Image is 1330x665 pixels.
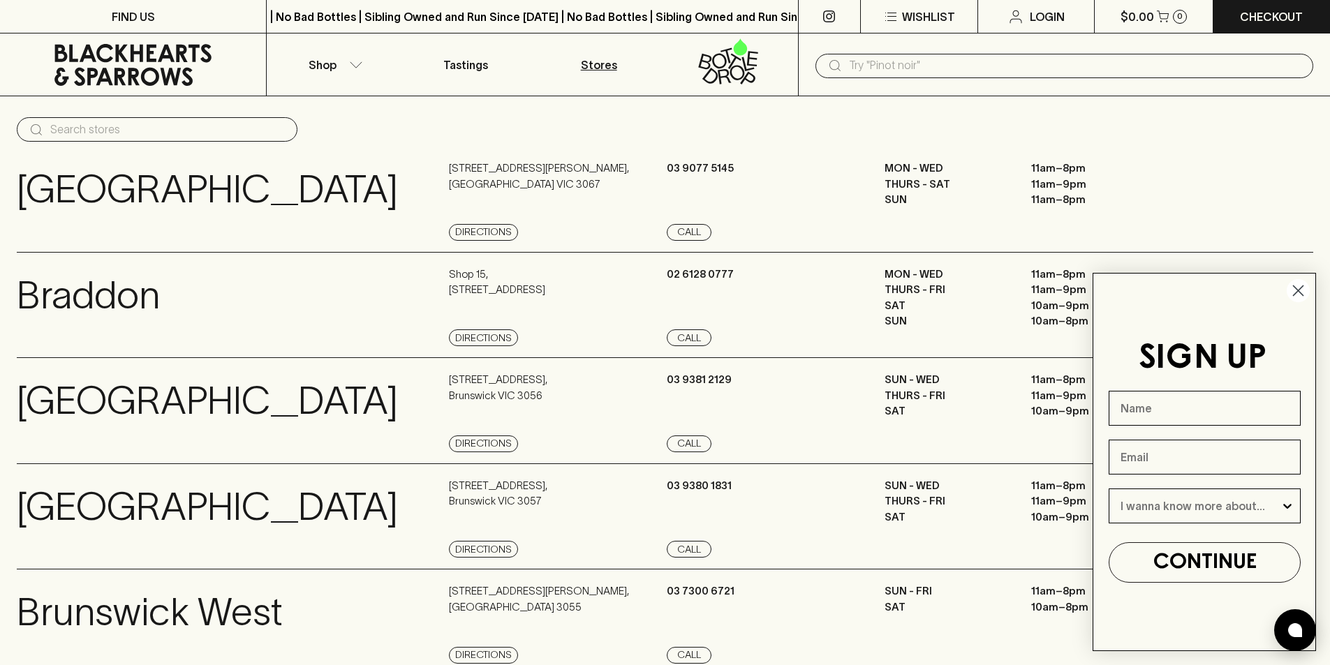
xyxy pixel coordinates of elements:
a: Call [667,329,711,346]
a: Stores [533,33,665,96]
p: 11am – 9pm [1031,177,1157,193]
a: Directions [449,224,518,241]
p: 11am – 8pm [1031,478,1157,494]
p: Brunswick West [17,583,283,641]
p: SUN - FRI [885,583,1010,599]
button: CONTINUE [1109,542,1301,583]
p: [GEOGRAPHIC_DATA] [17,478,398,536]
p: SUN [885,192,1010,208]
p: 03 9381 2129 [667,372,732,388]
p: Shop 15 , [STREET_ADDRESS] [449,267,545,298]
p: MON - WED [885,160,1010,177]
p: SAT [885,509,1010,525]
p: 11am – 8pm [1031,583,1157,599]
p: 11am – 9pm [1031,282,1157,298]
p: MON - WED [885,267,1010,283]
p: Braddon [17,267,160,324]
a: Call [667,647,711,664]
p: $0.00 [1121,8,1154,25]
p: 11am – 9pm [1031,388,1157,404]
p: 11am – 8pm [1031,192,1157,208]
p: 03 9077 5145 [667,160,734,177]
p: SAT [885,599,1010,615]
a: Tastings [399,33,532,96]
p: 0 [1177,13,1183,20]
p: 10am – 8pm [1031,313,1157,329]
p: 11am – 8pm [1031,160,1157,177]
p: [STREET_ADDRESS][PERSON_NAME] , [GEOGRAPHIC_DATA] 3055 [449,583,629,615]
p: SAT [885,403,1010,419]
p: 03 9380 1831 [667,478,732,494]
p: THURS - SAT [885,177,1010,193]
input: Try "Pinot noir" [849,54,1302,77]
p: Wishlist [902,8,955,25]
p: Tastings [443,57,488,73]
span: SIGN UP [1139,343,1266,375]
p: 02 6128 0777 [667,267,734,283]
p: THURS - FRI [885,493,1010,509]
div: FLYOUT Form [1079,259,1330,665]
p: [STREET_ADDRESS][PERSON_NAME] , [GEOGRAPHIC_DATA] VIC 3067 [449,160,629,192]
img: bubble-icon [1288,623,1302,637]
p: [GEOGRAPHIC_DATA] [17,372,398,430]
p: 11am – 8pm [1031,267,1157,283]
a: Directions [449,435,518,452]
input: Name [1109,391,1301,426]
button: Close dialog [1286,278,1310,303]
p: FIND US [112,8,155,25]
p: Stores [581,57,617,73]
p: THURS - FRI [885,388,1010,404]
p: 10am – 9pm [1031,509,1157,525]
input: Email [1109,440,1301,475]
p: 10am – 9pm [1031,403,1157,419]
p: THURS - FRI [885,282,1010,298]
p: SUN - WED [885,372,1010,388]
p: [GEOGRAPHIC_DATA] [17,160,398,218]
input: I wanna know more about... [1121,489,1280,523]
p: 03 7300 6721 [667,583,734,599]
p: 11am – 8pm [1031,372,1157,388]
p: [STREET_ADDRESS] , Brunswick VIC 3057 [449,478,547,509]
a: Directions [449,329,518,346]
p: [STREET_ADDRESS] , Brunswick VIC 3056 [449,372,547,403]
a: Call [667,435,711,452]
p: 11am – 9pm [1031,493,1157,509]
p: Login [1030,8,1065,25]
p: Checkout [1240,8,1303,25]
a: Directions [449,541,518,558]
p: SUN [885,313,1010,329]
a: Call [667,224,711,241]
input: Search stores [50,119,286,141]
p: 10am – 9pm [1031,298,1157,314]
a: Directions [449,647,518,664]
p: 10am – 8pm [1031,599,1157,615]
p: SAT [885,298,1010,314]
p: SUN - WED [885,478,1010,494]
button: Shop [267,33,399,96]
a: Call [667,541,711,558]
button: Show Options [1280,489,1294,523]
p: Shop [309,57,337,73]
